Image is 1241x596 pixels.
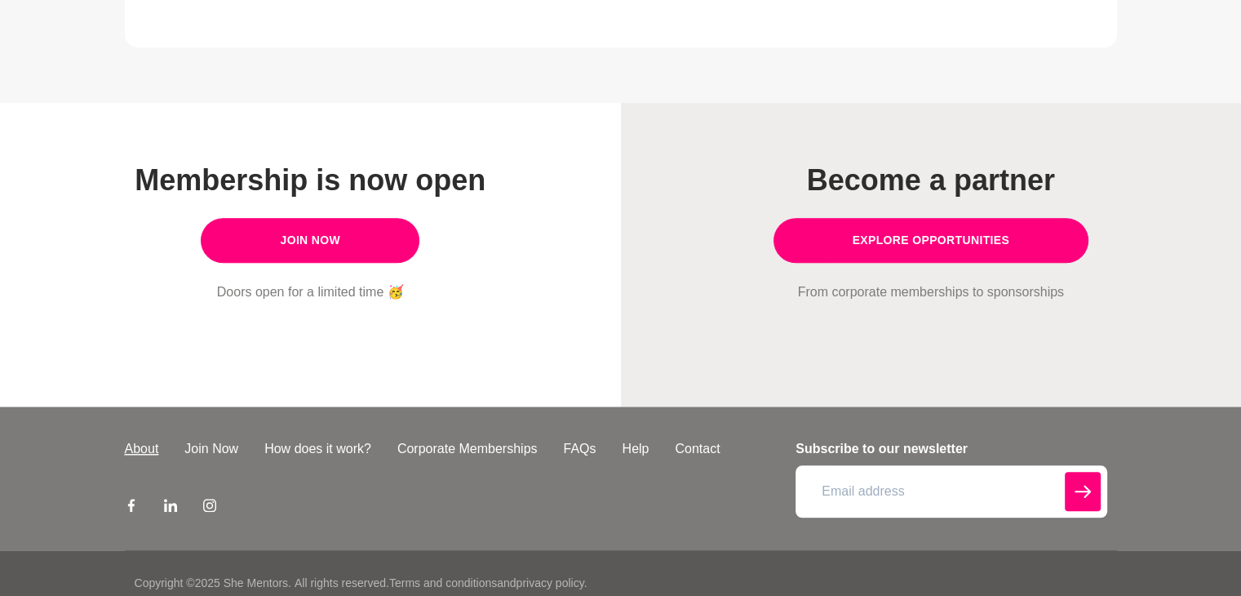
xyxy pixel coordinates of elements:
h1: Become a partner [667,162,1196,198]
a: Contact [662,439,733,459]
a: Explore opportunities [773,218,1089,263]
a: Corporate Memberships [384,439,551,459]
p: All rights reserved. and . [295,575,587,592]
a: Terms and conditions [389,576,497,589]
a: LinkedIn [164,498,177,518]
a: Join Now [201,218,419,263]
h1: Membership is now open [46,162,575,198]
a: Join Now [171,439,251,459]
input: Email address [796,465,1106,518]
a: FAQs [550,439,609,459]
a: Instagram [203,498,216,518]
a: How does it work? [251,439,384,459]
a: About [112,439,172,459]
p: From corporate memberships to sponsorships [667,282,1196,302]
a: Help [609,439,662,459]
h4: Subscribe to our newsletter [796,439,1106,459]
a: privacy policy [516,576,584,589]
p: Copyright © 2025 She Mentors . [135,575,291,592]
p: Doors open for a limited time 🥳 [46,282,575,302]
a: Facebook [125,498,138,518]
